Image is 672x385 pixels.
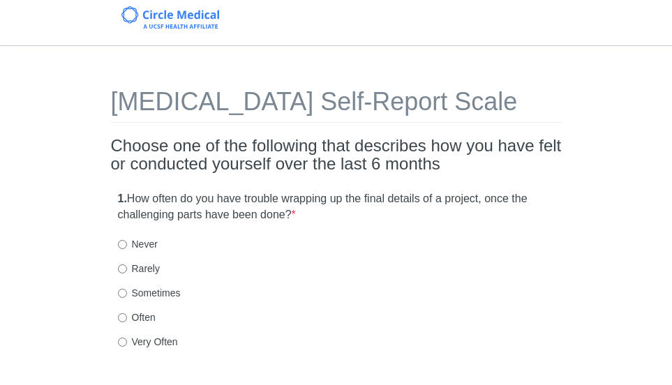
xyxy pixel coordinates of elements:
[118,313,127,322] input: Often
[118,264,127,273] input: Rarely
[118,262,160,275] label: Rarely
[118,338,127,347] input: Very Often
[121,6,220,29] img: Circle Medical Logo
[111,88,562,123] h1: [MEDICAL_DATA] Self-Report Scale
[111,137,562,174] h2: Choose one of the following that describes how you have felt or conducted yourself over the last ...
[118,289,127,298] input: Sometimes
[118,310,156,324] label: Often
[118,286,181,300] label: Sometimes
[118,237,158,251] label: Never
[118,191,555,223] label: How often do you have trouble wrapping up the final details of a project, once the challenging pa...
[118,240,127,249] input: Never
[118,192,127,204] strong: 1.
[118,335,178,349] label: Very Often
